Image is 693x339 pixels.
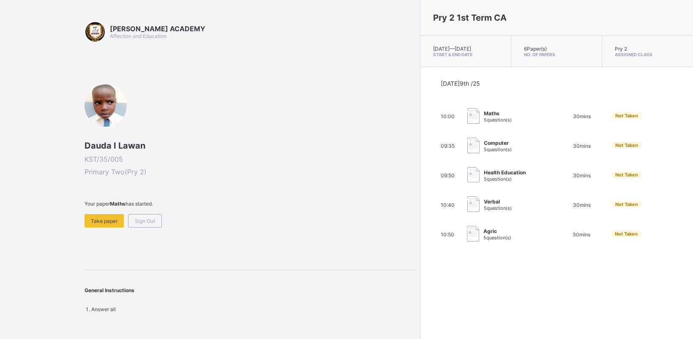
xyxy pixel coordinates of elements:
[615,231,638,237] span: Not Taken
[433,52,498,57] span: Start & End Date
[483,235,511,241] span: 5 question(s)
[484,140,512,146] span: Computer
[441,172,455,179] span: 09:50
[467,108,480,124] img: take_paper.cd97e1aca70de81545fe8e300f84619e.svg
[110,24,205,33] span: [PERSON_NAME] ACADEMY
[110,33,166,39] span: Affection and Education
[85,141,416,151] span: Dauda I Lawan
[615,46,627,52] span: Pry 2
[110,201,126,207] b: Maths
[573,172,591,179] span: 30 mins
[441,231,454,238] span: 10:50
[573,202,591,208] span: 30 mins
[615,201,638,207] span: Not Taken
[615,142,638,148] span: Not Taken
[433,13,507,23] span: Pry 2 1st Term CA
[467,226,479,241] img: take_paper.cd97e1aca70de81545fe8e300f84619e.svg
[615,172,638,178] span: Not Taken
[85,168,416,176] span: Primary Two ( Pry 2 )
[615,113,638,119] span: Not Taken
[484,146,512,152] span: 5 question(s)
[484,176,512,182] span: 5 question(s)
[484,169,526,176] span: Health Education
[484,198,512,205] span: Verbal
[484,110,512,117] span: Maths
[441,143,455,149] span: 09:35
[91,218,117,224] span: Take paper
[524,46,547,52] span: 6 Paper(s)
[441,80,480,87] span: [DATE] 9th /25
[615,52,680,57] span: Assigned Class
[467,138,480,153] img: take_paper.cd97e1aca70de81545fe8e300f84619e.svg
[573,231,590,238] span: 30 mins
[467,196,480,212] img: take_paper.cd97e1aca70de81545fe8e300f84619e.svg
[441,202,455,208] span: 10:40
[85,287,134,293] span: General Instructions
[483,228,511,234] span: Agric
[573,113,591,119] span: 30 mins
[85,201,416,207] span: Your paper has started.
[484,117,512,123] span: 5 question(s)
[433,46,471,52] span: [DATE] — [DATE]
[135,218,155,224] span: Sign Out
[484,205,512,211] span: 5 question(s)
[573,143,591,149] span: 30 mins
[85,155,416,163] span: KST/35/005
[524,52,589,57] span: No. of Papers
[91,306,116,312] span: Answer all
[467,167,480,183] img: take_paper.cd97e1aca70de81545fe8e300f84619e.svg
[441,113,455,119] span: 10:00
